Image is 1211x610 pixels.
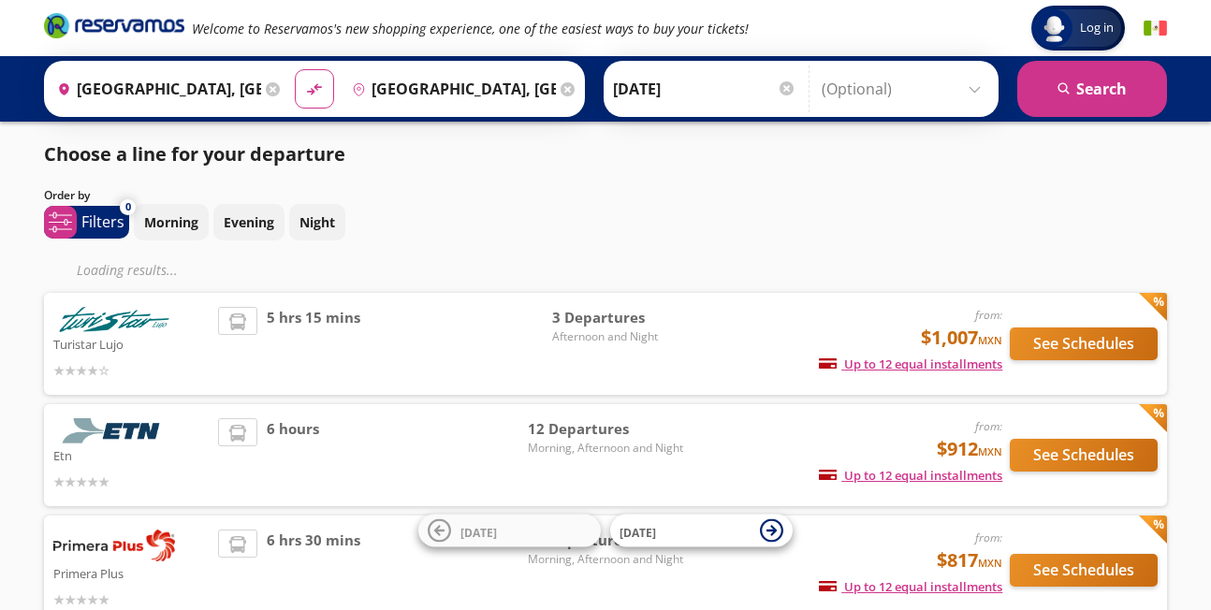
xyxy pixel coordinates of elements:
button: Morning [134,204,209,240]
p: Evening [224,212,274,232]
button: See Schedules [1010,327,1158,360]
span: Up to 12 equal installments [819,356,1002,372]
small: MXN [978,333,1002,347]
em: Welcome to Reservamos's new shopping experience, one of the easiest ways to buy your tickets! [192,20,749,37]
button: [DATE] [418,515,601,547]
input: Buscar Origin [50,65,261,112]
button: Español [1144,17,1167,40]
em: from: [975,418,1002,434]
p: Turistar Lujo [53,332,209,355]
span: $912 [937,435,1002,463]
span: [DATE] [620,524,656,540]
small: MXN [978,556,1002,570]
button: [DATE] [610,515,793,547]
p: Primera Plus [53,561,209,584]
img: Turistar Lujo [53,307,175,332]
input: Select Date [613,65,796,112]
span: Up to 12 equal installments [819,467,1002,484]
button: Night [289,204,345,240]
button: See Schedules [1010,554,1158,587]
button: 0Filters [44,206,129,239]
span: 12 Departures [528,418,683,440]
p: Etn [53,443,209,466]
small: MXN [978,444,1002,458]
p: Choose a line for your departure [44,140,345,168]
input: Buscar Destination [344,65,556,112]
em: Loading results ... [77,261,178,279]
span: 6 hours [267,418,319,492]
span: Log in [1072,19,1121,37]
input: (Optional) [822,65,989,112]
span: 0 [125,199,131,215]
span: Morning, Afternoon and Night [528,551,683,568]
span: $817 [937,546,1002,574]
span: 6 hrs 30 mins [267,530,360,610]
span: [DATE] [460,524,497,540]
span: 5 hrs 15 mins [267,307,360,381]
span: 3 Departures [552,307,683,328]
button: See Schedules [1010,439,1158,472]
p: Morning [144,212,198,232]
p: Night [299,212,335,232]
span: Up to 12 equal installments [819,578,1002,595]
p: Filters [81,211,124,233]
img: Etn [53,418,175,443]
img: Primera Plus [53,530,175,561]
p: Order by [44,187,90,204]
span: Morning, Afternoon and Night [528,440,683,457]
em: from: [975,307,1002,323]
em: from: [975,530,1002,545]
span: Afternoon and Night [552,328,683,345]
a: Brand Logo [44,11,184,45]
span: $1,007 [921,324,1002,352]
button: Evening [213,204,285,240]
i: Brand Logo [44,11,184,39]
button: Search [1017,61,1167,117]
